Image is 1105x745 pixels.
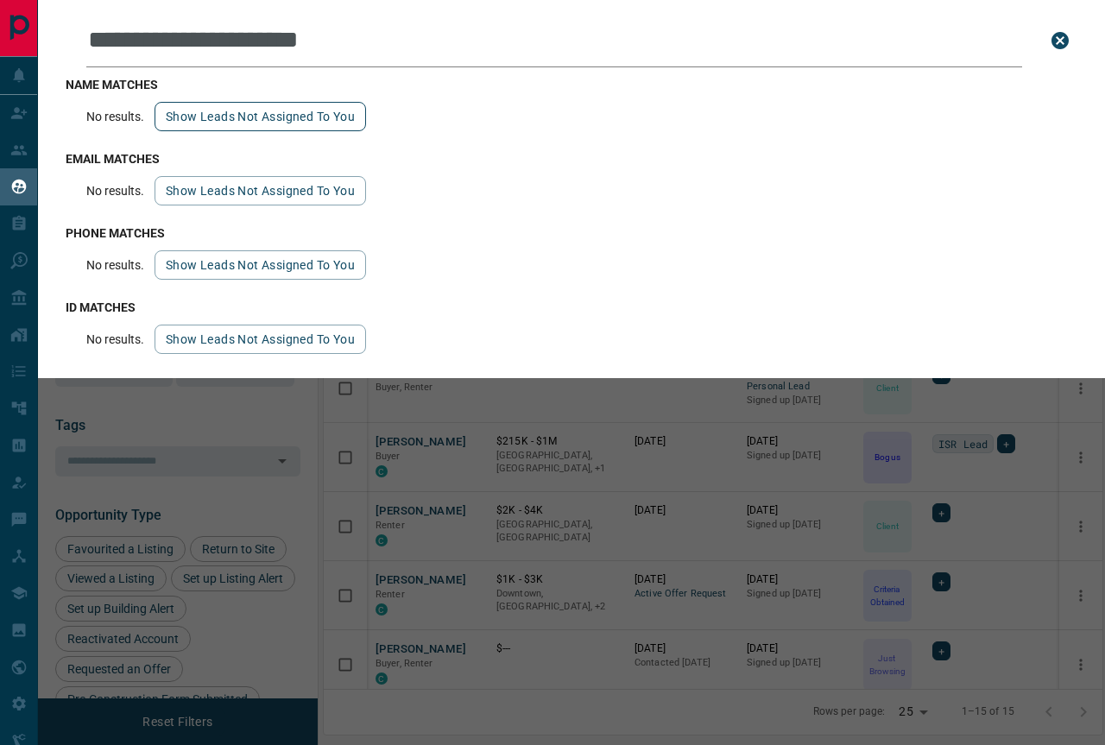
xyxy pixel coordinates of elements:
button: show leads not assigned to you [155,250,366,280]
p: No results. [86,184,144,198]
button: close search bar [1043,23,1077,58]
h3: id matches [66,300,1077,314]
h3: name matches [66,78,1077,92]
p: No results. [86,258,144,272]
p: No results. [86,110,144,123]
h3: email matches [66,152,1077,166]
button: show leads not assigned to you [155,176,366,205]
button: show leads not assigned to you [155,102,366,131]
button: show leads not assigned to you [155,325,366,354]
h3: phone matches [66,226,1077,240]
p: No results. [86,332,144,346]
